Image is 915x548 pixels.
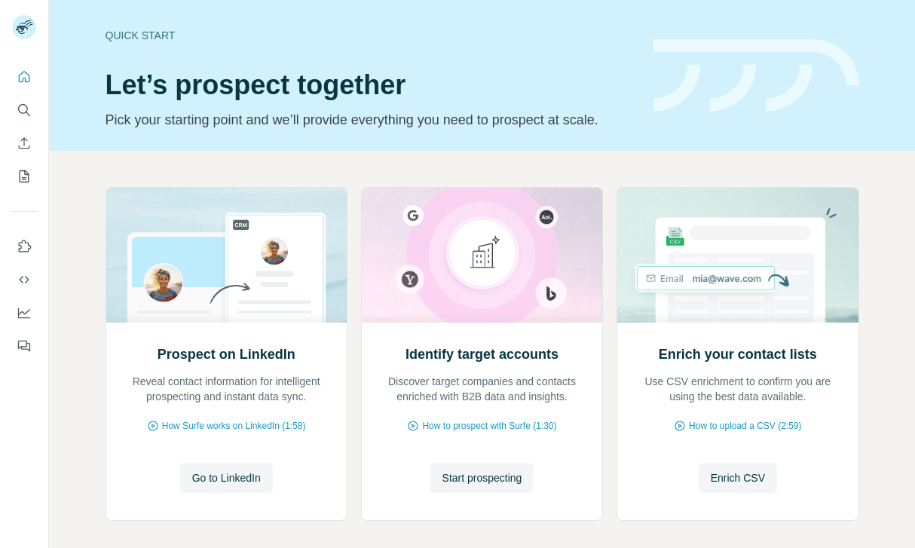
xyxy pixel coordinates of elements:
img: Prospect on LinkedIn [106,188,347,323]
span: How Surfe works on LinkedIn (1:58) [162,419,306,433]
h1: Let’s prospect together [106,70,635,100]
button: Enrich CSV [12,130,36,157]
span: Start prospecting [442,470,522,485]
img: banner [653,39,859,112]
span: How to prospect with Surfe (1:30) [422,419,556,433]
span: How to upload a CSV (2:59) [689,419,801,433]
button: Go to LinkedIn [180,463,273,493]
h2: Prospect on LinkedIn [158,344,295,365]
button: Start prospecting [430,463,534,493]
span: Enrich CSV [711,470,765,485]
button: Enrich CSV [699,463,777,493]
span: Go to LinkedIn [192,470,261,485]
h2: Enrich your contact lists [659,344,817,365]
button: Use Surfe on LinkedIn [12,233,36,260]
img: Enrich your contact lists [617,188,858,323]
button: Search [12,96,36,124]
button: My lists [12,163,36,190]
p: Pick your starting point and we’ll provide everything you need to prospect at scale. [106,109,635,130]
div: Quick start [106,28,635,43]
p: Use CSV enrichment to confirm you are using the best data available. [632,374,843,404]
img: Identify target accounts [361,188,603,323]
h2: Identify target accounts [405,344,558,365]
button: Feedback [12,332,36,360]
button: Quick start [12,63,36,90]
button: Use Surfe API [12,266,36,293]
p: Reveal contact information for intelligent prospecting and instant data sync. [121,374,332,404]
p: Discover target companies and contacts enriched with B2B data and insights. [377,374,587,404]
button: Dashboard [12,299,36,326]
